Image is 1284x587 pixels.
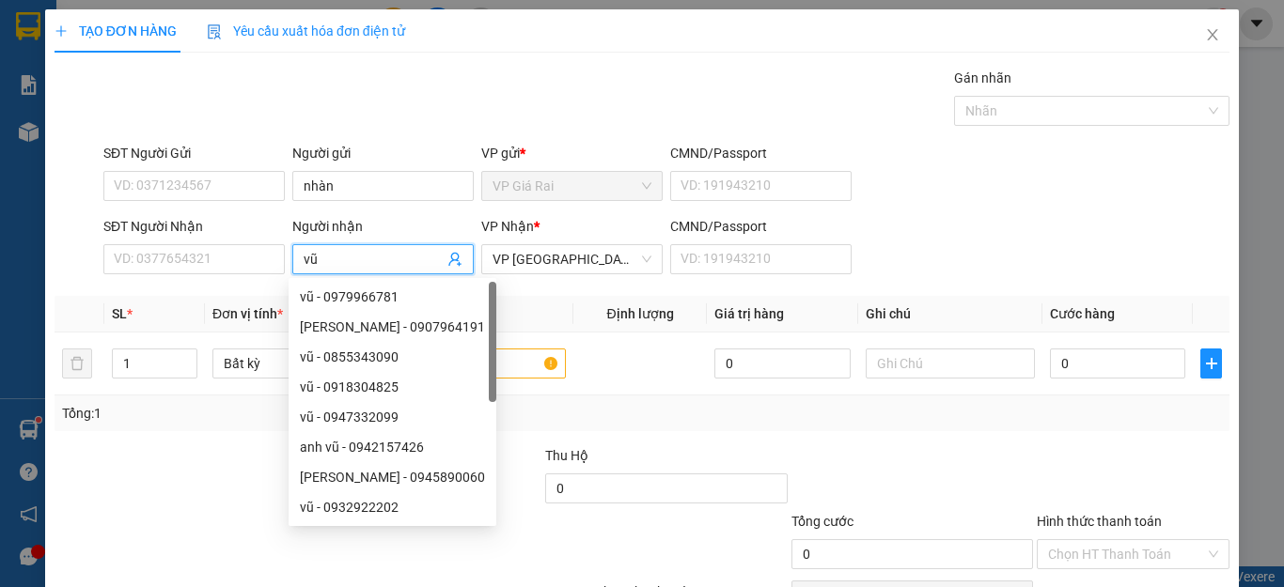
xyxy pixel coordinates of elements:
img: icon [207,24,222,39]
span: close [1205,27,1220,42]
b: GỬI : VP Giá Rai [8,140,193,171]
th: Ghi chú [858,296,1042,332]
span: VP Giá Rai [493,172,651,200]
div: vũ - 0855343090 [300,347,485,367]
span: user-add [447,252,462,267]
div: phạm tuấn vũ - 0945890060 [289,462,496,492]
div: SĐT Người Gửi [103,143,285,163]
span: Giá trị hàng [714,306,784,321]
div: CMND/Passport [670,216,852,237]
label: Hình thức thanh toán [1037,514,1162,529]
div: vũ - 0932922202 [289,492,496,522]
span: environment [108,45,123,60]
div: vũ - 0947332099 [289,402,496,432]
span: plus [1201,356,1221,371]
span: VP Sài Gòn [493,245,651,273]
span: Bất kỳ [224,349,370,378]
div: SĐT Người Nhận [103,216,285,237]
div: vũ - 0947332099 [300,407,485,427]
div: VP gửi [481,143,663,163]
div: CMND/Passport [670,143,852,163]
button: Close [1186,9,1239,62]
div: vũ - 0918304825 [289,372,496,402]
div: vũ - 0932922202 [300,497,485,517]
li: 0983 44 7777 [8,88,358,112]
span: TẠO ĐƠN HÀNG [55,23,177,39]
div: vũ - 0918304825 [300,377,485,397]
div: vũ linh - 0907964191 [289,312,496,342]
div: [PERSON_NAME] - 0945890060 [300,467,485,487]
li: [STREET_ADDRESS][PERSON_NAME] [8,41,358,88]
span: Yêu cầu xuất hóa đơn điện tử [207,23,405,39]
div: anh vũ - 0942157426 [300,437,485,457]
span: Tổng cước [791,514,853,529]
label: Gán nhãn [954,70,1011,85]
div: anh vũ - 0942157426 [289,432,496,462]
span: plus [55,24,68,38]
div: Người gửi [292,143,474,163]
button: plus [1200,348,1222,378]
span: Cước hàng [1050,306,1115,321]
div: Người nhận [292,216,474,237]
div: vũ - 0979966781 [289,282,496,312]
div: [PERSON_NAME] - 0907964191 [300,317,485,337]
div: vũ - 0855343090 [289,342,496,372]
span: SL [112,306,127,321]
div: vũ - 0979966781 [300,286,485,307]
span: Định lượng [606,306,673,321]
b: TRÍ NHÂN [108,12,203,36]
div: Tổng: 1 [62,403,497,424]
span: Đơn vị tính [212,306,283,321]
span: phone [108,92,123,107]
span: Thu Hộ [545,448,588,463]
span: VP Nhận [481,219,534,234]
button: delete [62,348,92,378]
input: Ghi Chú [866,348,1035,378]
input: 0 [714,348,850,378]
